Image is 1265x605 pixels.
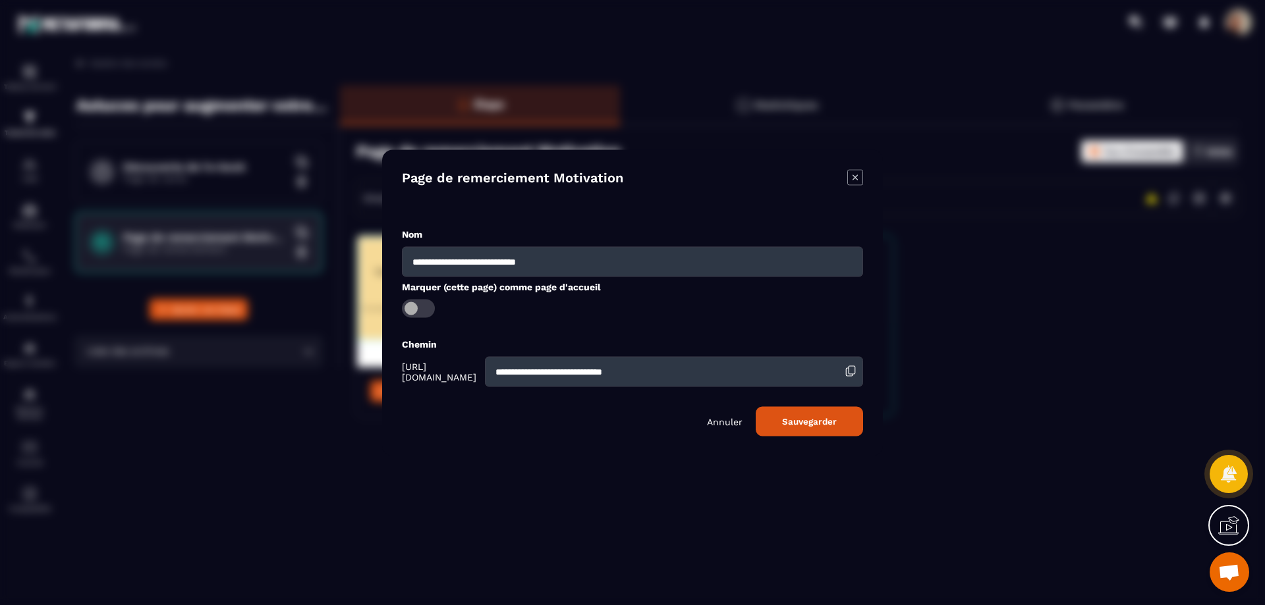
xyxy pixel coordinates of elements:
[402,228,422,239] label: Nom
[707,416,743,427] font: Annuler
[402,281,601,292] label: Marquer (cette page) comme page d'accueil
[402,361,476,382] font: [URL][DOMAIN_NAME]
[756,406,863,436] button: Sauvegarder
[1210,552,1249,592] a: Ouvrir le chat
[402,169,623,185] font: Page de remerciement Motivation
[402,338,437,349] label: Chemin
